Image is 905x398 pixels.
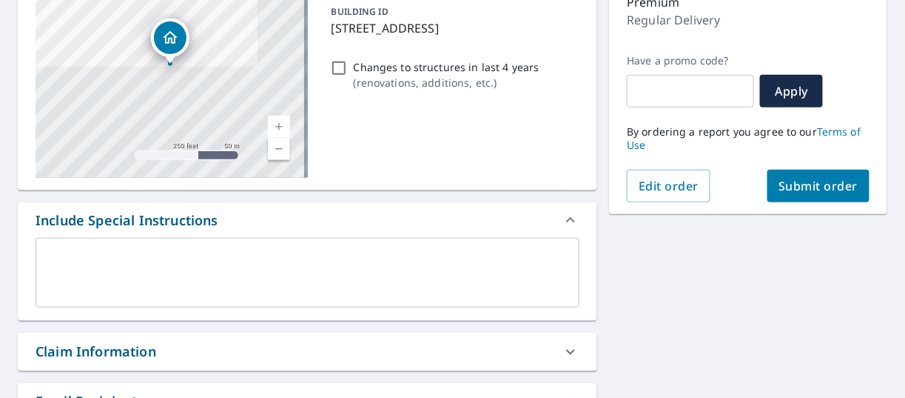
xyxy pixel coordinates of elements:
[354,75,539,90] p: ( renovations, additions, etc. )
[151,19,189,64] div: Dropped pin, building 1, Residential property, 3539 Rangoon Dr Westerville, OH 43081
[772,83,811,99] span: Apply
[627,11,720,29] p: Regular Delivery
[354,59,539,75] p: Changes to structures in last 4 years
[18,333,597,371] div: Claim Information
[627,54,754,67] label: Have a promo code?
[627,125,861,152] a: Terms of Use
[268,138,290,160] a: Current Level 17, Zoom Out
[332,5,388,18] p: BUILDING ID
[639,178,699,194] span: Edit order
[36,210,218,230] div: Include Special Instructions
[627,170,710,202] button: Edit order
[36,342,156,362] div: Claim Information
[332,19,574,37] p: [STREET_ADDRESS]
[760,75,823,107] button: Apply
[627,125,869,152] p: By ordering a report you agree to our
[767,170,870,202] button: Submit order
[18,202,597,238] div: Include Special Instructions
[268,116,290,138] a: Current Level 17, Zoom In
[779,178,858,194] span: Submit order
